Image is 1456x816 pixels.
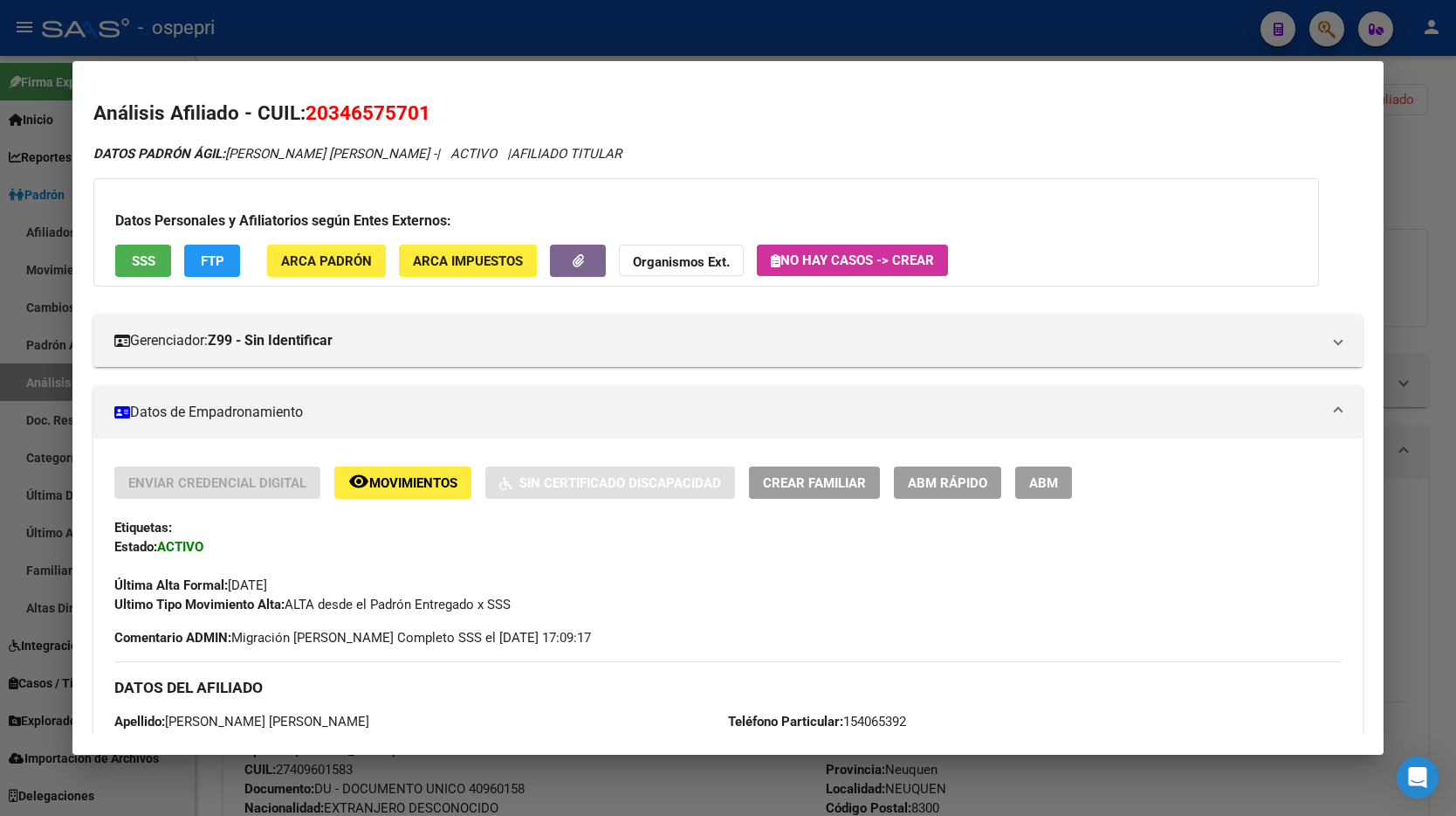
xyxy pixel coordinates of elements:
[93,99,1362,128] h2: Análisis Afiliado - CUIL:
[93,386,1362,439] mat-expansion-panel-header: Datos de Empadronamiento
[114,597,511,612] span: ALTA desde el Padrón Entregado x SSS
[306,101,430,124] span: 20346575701
[399,245,537,277] button: ARCA Impuestos
[93,146,622,162] i: | ACTIVO |
[114,628,591,647] span: Migración [PERSON_NAME] Completo SSS el [DATE] 17:09:17
[348,471,369,492] mat-icon: remove_red_eye
[93,315,1362,367] mat-expansion-panel-header: Gerenciador:Z99 - Sin Identificar
[908,475,987,491] span: ABM Rápido
[1015,467,1072,499] button: ABM
[267,245,386,277] button: ARCA Padrón
[157,539,203,555] strong: ACTIVO
[115,245,171,277] button: SSS
[771,252,934,268] span: No hay casos -> Crear
[485,467,735,499] button: Sin Certificado Discapacidad
[114,597,285,612] strong: Ultimo Tipo Movimiento Alta:
[114,714,369,730] span: [PERSON_NAME] [PERSON_NAME]
[728,733,787,749] strong: Provincia:
[115,211,1297,232] h3: Datos Personales y Afiliatorios según Entes Externos:
[749,467,880,499] button: Crear Familiar
[201,253,224,269] span: FTP
[763,475,866,491] span: Crear Familiar
[334,467,471,499] button: Movimientos
[728,714,906,730] span: 154065392
[114,520,172,536] strong: Etiquetas:
[114,577,228,593] strong: Última Alta Formal:
[114,539,157,555] strong: Estado:
[1029,475,1058,491] span: ABM
[728,714,843,730] strong: Teléfono Particular:
[633,254,730,270] strong: Organismos Ext.
[184,245,240,277] button: FTP
[728,733,838,749] span: Santa Fe
[114,733,146,749] strong: CUIL:
[114,330,1320,351] mat-panel-title: Gerenciador:
[114,467,320,499] button: Enviar Credencial Digital
[114,733,223,749] span: 20346575701
[93,146,225,162] strong: DATOS PADRÓN ÁGIL:
[114,630,231,646] strong: Comentario ADMIN:
[1397,757,1439,799] div: Open Intercom Messenger
[93,146,436,162] span: [PERSON_NAME] [PERSON_NAME] -
[894,467,1001,499] button: ABM Rápido
[619,245,744,277] button: Organismos Ext.
[413,253,523,269] span: ARCA Impuestos
[519,475,721,491] span: Sin Certificado Discapacidad
[208,330,333,351] strong: Z99 - Sin Identificar
[114,402,1320,423] mat-panel-title: Datos de Empadronamiento
[281,253,372,269] span: ARCA Padrón
[114,714,165,730] strong: Apellido:
[132,253,155,269] span: SSS
[128,475,306,491] span: Enviar Credencial Digital
[757,245,948,276] button: No hay casos -> Crear
[511,146,622,162] span: AFILIADO TITULAR
[114,577,267,593] span: [DATE]
[369,475,457,491] span: Movimientos
[114,678,1341,697] h3: DATOS DEL AFILIADO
